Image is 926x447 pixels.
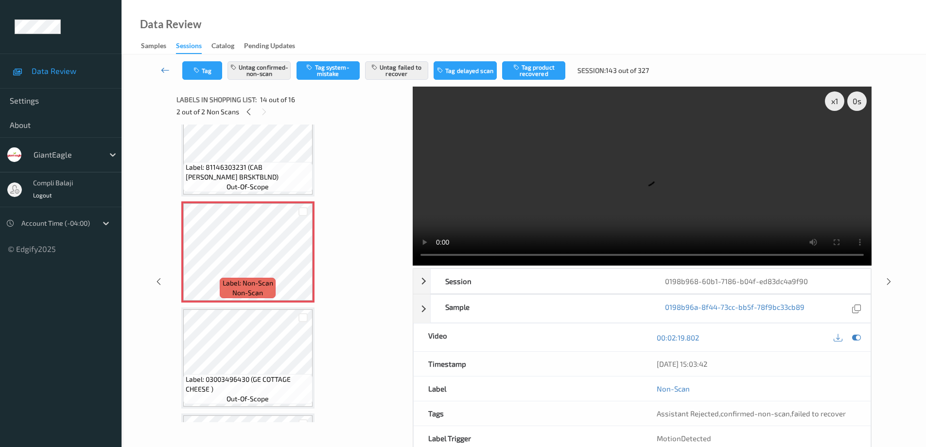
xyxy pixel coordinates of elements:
div: Session [431,269,650,293]
div: Samples [141,41,166,53]
span: out-of-scope [227,182,269,192]
span: Labels in shopping list: [176,95,257,105]
div: Pending Updates [244,41,295,53]
div: 0 s [847,91,867,111]
button: Untag confirmed-non-scan [227,61,291,80]
a: Non-Scan [657,384,690,393]
button: Tag product recovered [502,61,565,80]
div: Sample0198b96a-8f44-73cc-bb5f-78f9bc33cb89 [413,294,871,323]
span: 14 out of 16 [260,95,295,105]
a: Sessions [176,39,211,54]
a: 00:02:19.802 [657,333,699,342]
span: 143 out of 327 [606,66,649,75]
div: 2 out of 2 Non Scans [176,106,406,118]
div: Catalog [211,41,234,53]
div: Data Review [140,19,201,29]
button: Tag delayed scan [434,61,497,80]
button: Tag [182,61,222,80]
a: Pending Updates [244,39,305,53]
div: Session0198b968-60b1-7186-b04f-ed83dc4a9f90 [413,268,871,294]
div: 0198b968-60b1-7186-b04f-ed83dc4a9f90 [650,269,870,293]
button: Untag failed to recover [365,61,428,80]
span: Label: Non-Scan [223,278,273,288]
button: Tag system-mistake [297,61,360,80]
div: Timestamp [414,352,642,376]
span: , , [657,409,846,418]
div: Sample [431,295,650,322]
span: confirmed-non-scan [720,409,790,418]
span: Label: 03003496430 (GE COTTAGE CHEESE ) [186,375,310,394]
a: Catalog [211,39,244,53]
span: non-scan [232,288,263,298]
div: [DATE] 15:03:42 [657,359,856,369]
a: 0198b96a-8f44-73cc-bb5f-78f9bc33cb89 [665,302,804,315]
span: out-of-scope [227,394,269,404]
span: Session: [577,66,606,75]
div: Sessions [176,41,202,54]
span: failed to recover [791,409,846,418]
div: Video [414,323,642,351]
a: Samples [141,39,176,53]
div: x 1 [825,91,844,111]
div: Label [414,376,642,401]
span: Label: 81146303231 (CAB [PERSON_NAME] BRSKTBLND) [186,162,310,182]
div: Tags [414,401,642,426]
span: Assistant Rejected [657,409,719,418]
